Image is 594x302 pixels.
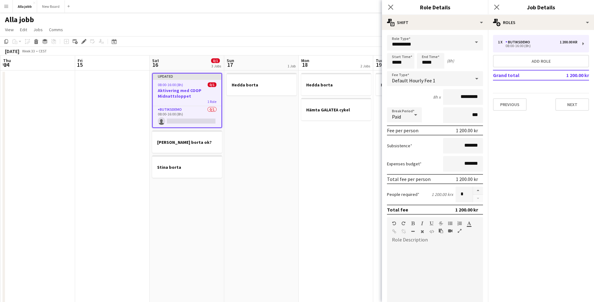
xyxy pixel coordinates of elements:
button: Fullscreen [457,228,462,233]
div: Total fee per person [387,176,431,182]
div: 1 200.00 kr [455,207,478,213]
button: Paste as plain text [439,228,443,233]
button: Redo [401,221,406,226]
span: Edit [20,27,27,32]
button: Insert video [448,228,452,233]
app-job-card: [PERSON_NAME] borta ok? [152,130,222,153]
div: 1 Job [287,64,296,68]
h3: Job Details [488,3,594,11]
span: Paid [392,114,401,120]
div: 3 Jobs [211,64,221,68]
span: Mon [301,58,309,63]
h3: Hämta GALATEA cykel [301,107,371,113]
app-job-card: Hedda borta [301,73,371,95]
button: Text Color [467,221,471,226]
button: Alla jobb [13,0,37,12]
h3: Aktivering med COOP Midnattsloppet [153,88,221,99]
a: View [2,26,16,34]
div: 1 200.00 kr x [432,192,453,197]
div: Total fee [387,207,408,213]
div: 1 200.00 kr [456,176,478,182]
button: Underline [429,221,434,226]
button: Clear Formatting [420,229,424,234]
a: Comms [46,26,65,34]
button: Bold [411,221,415,226]
button: Strikethrough [439,221,443,226]
button: Next [555,98,589,111]
a: Edit [17,26,30,34]
button: New Board [37,0,65,12]
h3: [PERSON_NAME] borta ok? [152,139,222,145]
span: Week 33 [21,49,36,53]
div: Roles [488,15,594,30]
td: 1 200.00 kr [550,70,589,80]
span: 14 [2,61,11,68]
div: [DATE] [5,48,19,54]
div: 8h x [433,94,441,100]
button: Add role [493,55,589,67]
h3: Hedda borta [227,82,297,88]
app-job-card: Updated08:00-16:00 (8h)0/1Aktivering med COOP Midnattsloppet1 RoleButiksdemo0/108:00-16:00 (8h) [152,73,222,128]
div: Updated [153,74,221,79]
span: Thu [3,58,11,63]
span: Tue [376,58,383,63]
div: 1 200.00 kr [560,40,577,44]
h1: Alla jobb [5,15,34,24]
h3: Stina borta [152,164,222,170]
div: Shift [382,15,488,30]
h3: Hedda borta [376,82,446,88]
div: 2 Jobs [360,64,370,68]
span: Fri [78,58,83,63]
div: CEST [39,49,47,53]
app-card-role: Butiksdemo0/108:00-16:00 (8h) [153,106,221,127]
button: Unordered List [448,221,452,226]
button: Horizontal Line [411,229,415,234]
span: Sat [152,58,159,63]
td: Grand total [493,70,550,80]
label: Expenses budget [387,161,422,167]
div: Butiksdemo [505,40,533,44]
div: (8h) [447,58,454,64]
div: 1 x [498,40,505,44]
a: Jobs [31,26,45,34]
span: 15 [77,61,83,68]
span: Comms [49,27,63,32]
button: Italic [420,221,424,226]
span: Jobs [33,27,43,32]
app-job-card: Hämta GALATEA cykel [301,98,371,120]
label: Subsistence [387,143,412,149]
div: 1 200.00 kr [456,127,478,134]
button: Undo [392,221,396,226]
span: Default Hourly Fee 1 [392,77,435,84]
button: Ordered List [457,221,462,226]
span: 08:00-16:00 (8h) [158,82,183,87]
h3: Hedda borta [301,82,371,88]
button: Previous [493,98,527,111]
span: View [5,27,14,32]
app-job-card: Hedda borta [376,73,446,95]
app-job-card: Stina borta [152,155,222,178]
div: 08:00-16:00 (8h) [498,44,577,47]
app-job-card: Hedda borta [227,73,297,95]
span: 18 [300,61,309,68]
span: 0/1 [211,58,220,63]
button: Increase [473,187,483,195]
label: People required [387,192,419,197]
span: 1 Role [207,99,216,104]
h3: Role Details [382,3,488,11]
span: 16 [151,61,159,68]
button: HTML Code [429,229,434,234]
span: 19 [375,61,383,68]
span: 17 [226,61,234,68]
div: Fee per person [387,127,418,134]
span: Sun [227,58,234,63]
span: 0/1 [208,82,216,87]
